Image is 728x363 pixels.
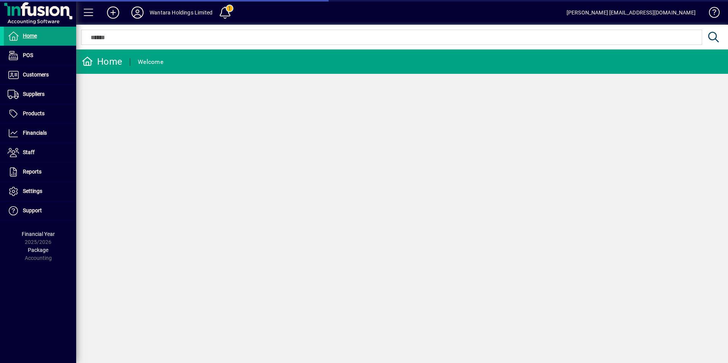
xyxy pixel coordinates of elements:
span: Settings [23,188,42,194]
span: Financial Year [22,231,55,237]
span: Staff [23,149,35,155]
a: Settings [4,182,76,201]
span: Products [23,110,45,116]
a: Reports [4,162,76,181]
button: Profile [125,6,150,19]
div: Home [82,56,122,68]
a: Products [4,104,76,123]
span: Support [23,207,42,213]
span: Reports [23,169,42,175]
a: Customers [4,65,76,84]
a: Knowledge Base [703,2,718,26]
div: Wantara Holdings Limited [150,6,212,19]
a: Support [4,201,76,220]
div: [PERSON_NAME] [EMAIL_ADDRESS][DOMAIN_NAME] [567,6,696,19]
a: POS [4,46,76,65]
a: Staff [4,143,76,162]
a: Suppliers [4,85,76,104]
span: Financials [23,130,47,136]
span: Home [23,33,37,39]
span: Suppliers [23,91,45,97]
span: Customers [23,72,49,78]
span: POS [23,52,33,58]
span: Package [28,247,48,253]
button: Add [101,6,125,19]
div: Welcome [138,56,163,68]
a: Financials [4,124,76,143]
